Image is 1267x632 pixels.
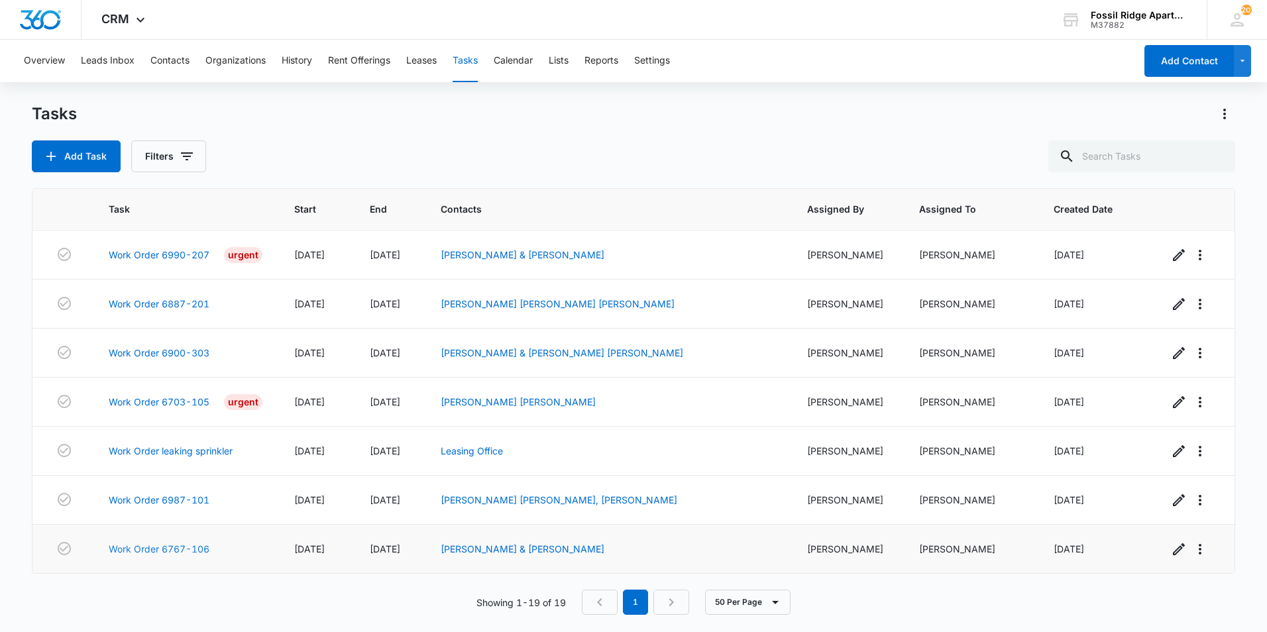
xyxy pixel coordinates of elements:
div: notifications count [1241,5,1252,15]
span: Task [109,202,243,216]
span: [DATE] [294,347,325,358]
span: [DATE] [1054,396,1084,407]
span: CRM [101,12,129,26]
div: Urgent [224,247,262,263]
span: [DATE] [294,396,325,407]
div: [PERSON_NAME] [919,248,1022,262]
div: [PERSON_NAME] [919,542,1022,556]
span: Assigned To [919,202,1003,216]
span: [DATE] [1054,494,1084,505]
a: [PERSON_NAME] [PERSON_NAME], [PERSON_NAME] [441,494,677,505]
span: [DATE] [370,249,400,260]
span: 202 [1241,5,1252,15]
span: [DATE] [1054,347,1084,358]
button: Tasks [453,40,478,82]
button: Add Task [32,140,121,172]
span: [DATE] [370,494,400,505]
nav: Pagination [582,590,689,615]
a: [PERSON_NAME] & [PERSON_NAME] [441,249,604,260]
button: Rent Offerings [328,40,390,82]
span: [DATE] [1054,543,1084,554]
a: Work Order 6703-105 [109,395,209,409]
h1: Tasks [32,104,77,124]
div: [PERSON_NAME] [807,297,887,311]
em: 1 [623,590,648,615]
button: Contacts [150,40,190,82]
div: [PERSON_NAME] [807,346,887,360]
a: Work Order 6767-106 [109,542,209,556]
div: account id [1091,21,1187,30]
div: [PERSON_NAME] [919,444,1022,458]
div: [PERSON_NAME] [807,395,887,409]
a: Work Order 6887-201 [109,297,209,311]
button: Organizations [205,40,266,82]
a: Work Order leaking sprinkler [109,444,233,458]
span: [DATE] [370,347,400,358]
div: [PERSON_NAME] [919,395,1022,409]
button: Calendar [494,40,533,82]
button: Reports [584,40,618,82]
button: History [282,40,312,82]
p: Showing 1-19 of 19 [476,596,566,609]
span: Assigned By [807,202,868,216]
button: Leases [406,40,437,82]
button: 50 Per Page [705,590,791,615]
a: [PERSON_NAME] [PERSON_NAME] [441,396,596,407]
button: Settings [634,40,670,82]
button: Lists [549,40,569,82]
button: Filters [131,140,206,172]
div: Urgent [224,394,262,410]
span: [DATE] [370,298,400,309]
a: Work Order 6900-303 [109,346,209,360]
div: account name [1091,10,1187,21]
div: [PERSON_NAME] [919,346,1022,360]
a: [PERSON_NAME] [PERSON_NAME] [PERSON_NAME] [441,298,675,309]
button: Overview [24,40,65,82]
div: [PERSON_NAME] [919,493,1022,507]
div: [PERSON_NAME] [919,297,1022,311]
a: [PERSON_NAME] & [PERSON_NAME] [441,543,604,554]
div: [PERSON_NAME] [807,493,887,507]
span: Created Date [1054,202,1117,216]
span: End [370,202,390,216]
a: Work Order 6987-101 [109,493,209,507]
div: [PERSON_NAME] [807,542,887,556]
a: [PERSON_NAME] & [PERSON_NAME] [PERSON_NAME] [441,347,683,358]
span: [DATE] [1054,445,1084,456]
button: Leads Inbox [81,40,135,82]
span: Contacts [441,202,756,216]
a: Leasing Office [441,445,503,456]
span: [DATE] [294,249,325,260]
span: [DATE] [294,494,325,505]
a: Work Order 6990-207 [109,248,209,262]
span: [DATE] [1054,249,1084,260]
span: Start [294,202,319,216]
span: [DATE] [294,543,325,554]
div: [PERSON_NAME] [807,248,887,262]
span: [DATE] [370,396,400,407]
span: [DATE] [370,445,400,456]
span: [DATE] [294,298,325,309]
button: Actions [1214,103,1235,125]
input: Search Tasks [1048,140,1235,172]
span: [DATE] [294,445,325,456]
span: [DATE] [370,543,400,554]
button: Add Contact [1144,45,1234,77]
div: [PERSON_NAME] [807,444,887,458]
span: [DATE] [1054,298,1084,309]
